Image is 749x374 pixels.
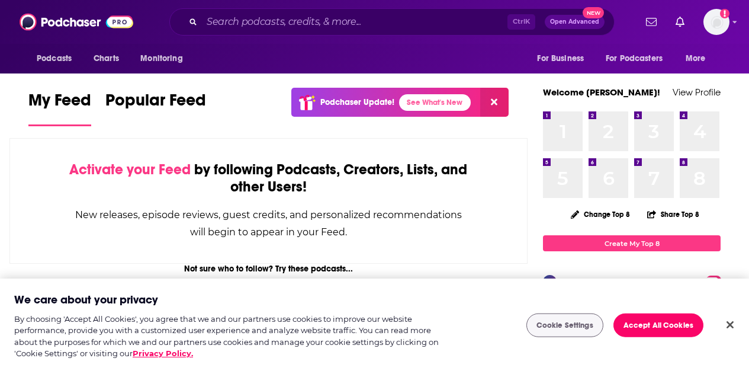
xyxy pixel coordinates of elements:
span: For Business [537,50,584,67]
span: Popular Feed [105,90,206,117]
a: More information about your privacy, opens in a new tab [133,349,193,358]
a: Charts [86,47,126,70]
div: Search podcasts, credits, & more... [169,8,615,36]
span: New [583,7,604,18]
div: Not sure who to follow? Try these podcasts... [9,264,528,274]
a: Welcome [PERSON_NAME]! [543,87,660,98]
span: PRO [705,277,719,286]
div: by following Podcasts, Creators, Lists, and other Users! [69,161,468,196]
span: Charts [94,50,119,67]
button: open menu [598,47,680,70]
img: User Profile [703,9,729,35]
button: Close [717,312,743,338]
a: View Profile [673,87,721,98]
div: New releases, episode reviews, guest credits, and personalized recommendations will begin to appe... [69,206,468,241]
button: Show profile menu [703,9,729,35]
h2: We care about your privacy [14,293,158,308]
button: Open AdvancedNew [545,15,605,29]
a: PRO [705,277,719,286]
button: open menu [132,47,198,70]
a: Show notifications dropdown [641,12,661,32]
a: See What's New [399,94,471,111]
button: open menu [28,47,87,70]
a: My Feed [28,90,91,126]
span: Podcasts [37,50,72,67]
button: open menu [529,47,599,70]
button: Accept All Cookies [613,314,703,337]
img: Podchaser - Follow, Share and Rate Podcasts [20,11,133,33]
span: Ctrl K [507,14,535,30]
button: Share Top 8 [647,203,700,226]
div: By choosing 'Accept All Cookies', you agree that we and our partners use cookies to improve our w... [14,314,449,360]
a: Show notifications dropdown [671,12,689,32]
svg: Add a profile image [720,9,729,18]
p: Podchaser Update! [320,97,394,107]
span: Logged in as BrunswickDigital [703,9,729,35]
a: Create My Top 8 [543,235,721,251]
button: open menu [677,47,721,70]
span: Open Advanced [550,19,599,25]
button: Change Top 8 [564,207,637,222]
div: My Pro [562,276,592,287]
span: For Podcasters [606,50,663,67]
span: My Feed [28,90,91,117]
span: Activate your Feed [69,161,191,178]
input: Search podcasts, credits, & more... [202,12,507,31]
span: More [686,50,706,67]
span: Monitoring [140,50,182,67]
button: Cookie Settings [526,314,603,337]
a: Popular Feed [105,90,206,126]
